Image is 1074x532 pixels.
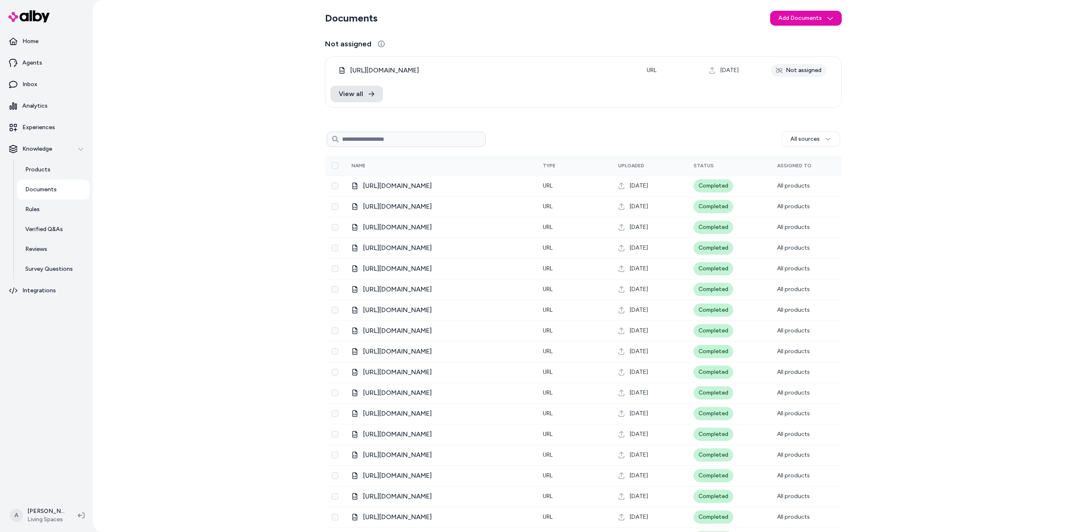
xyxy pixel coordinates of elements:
span: URL [543,244,553,251]
div: What Is Industrial Style.html [352,388,530,398]
div: Five-Star Guest Bedroom Ideas to Make Your Home Feel Like a Hotel.html [352,243,530,253]
div: Completed [694,200,733,213]
span: All products [777,327,810,334]
span: [URL][DOMAIN_NAME] [363,181,432,191]
span: All products [777,265,810,272]
a: Integrations [3,281,89,301]
span: URL [543,389,553,396]
span: All products [777,368,810,376]
button: Select row [332,286,338,293]
div: 16 Relaxing Bedroom Ideas (+ How to Copy Them).html [352,429,530,439]
span: URL [543,224,553,231]
span: [DATE] [630,430,648,438]
p: Analytics [22,102,48,110]
a: Survey Questions [17,259,89,279]
span: URL [543,451,553,458]
span: [DATE] [630,368,648,376]
span: [URL][DOMAIN_NAME] [363,243,432,253]
span: URL [543,265,553,272]
span: All products [777,513,810,520]
span: [URL][DOMAIN_NAME] [363,202,432,212]
span: [DATE] [630,492,648,501]
span: URL [647,67,657,74]
p: Survey Questions [25,265,73,273]
div: What Is a Power Recliner?.html [352,491,530,501]
div: Completed [694,366,733,379]
span: All products [777,451,810,458]
span: [DATE] [630,451,648,459]
div: How Often Should I Replace My Mattress.html [352,471,530,481]
button: Select row [332,307,338,313]
p: [PERSON_NAME] [27,507,65,515]
span: URL [543,431,553,438]
span: [URL][DOMAIN_NAME] [363,347,432,356]
span: [URL][DOMAIN_NAME] [363,284,432,294]
span: [DATE] [630,327,648,335]
p: Home [22,37,39,46]
span: [URL][DOMAIN_NAME] [363,491,432,501]
span: URL [543,493,553,500]
span: All products [777,389,810,396]
div: How to Customize a Special Order Online.html [352,181,530,191]
div: 13 Fall Decor Ideas to Warm Up 2025, According to Experts.html [352,284,530,294]
span: [DATE] [630,244,648,252]
span: URL [543,327,553,334]
span: All products [777,306,810,313]
span: URL [543,513,553,520]
span: URL [543,368,553,376]
span: Not assigned [325,38,371,50]
button: Knowledge [3,139,89,159]
div: How to Put on a Duvet.html [352,326,530,336]
p: Integrations [22,286,56,295]
button: Add Documents [770,11,842,26]
a: Verified Q&As [17,219,89,239]
p: Rules [25,205,40,214]
span: Uploaded [618,163,644,169]
button: Select row [332,390,338,396]
div: Completed [694,386,733,400]
span: All products [777,182,810,189]
div: Completed [694,324,733,337]
p: Inbox [22,80,37,89]
span: URL [543,306,553,313]
span: [DATE] [630,182,648,190]
a: Experiences [3,118,89,137]
span: [URL][DOMAIN_NAME] [363,326,432,336]
button: Select row [332,514,338,520]
span: All sources [790,135,820,143]
div: How to Hang Plants From a Ceiling.html [352,347,530,356]
div: Completed [694,262,733,275]
div: Completed [694,407,733,420]
span: [URL][DOMAIN_NAME] [363,264,432,274]
button: A[PERSON_NAME]Living Spaces [5,502,71,529]
button: Select row [332,410,338,417]
button: Select row [332,348,338,355]
p: Documents [25,185,57,194]
a: Reviews [17,239,89,259]
p: Reviews [25,245,47,253]
div: 19 Wall Mirror Decorating Ideas.html [352,450,530,460]
span: [URL][DOMAIN_NAME] [363,222,432,232]
a: Agents [3,53,89,73]
span: [DATE] [630,347,648,356]
span: [DATE] [630,223,648,231]
div: Completed [694,221,733,234]
span: All products [777,472,810,479]
span: All products [777,224,810,231]
span: [DATE] [630,389,648,397]
span: All products [777,286,810,293]
span: [URL][DOMAIN_NAME] [363,471,432,481]
button: Select row [332,472,338,479]
a: View all [330,86,383,102]
span: Status [694,163,714,169]
div: Understanding Upholstery Cleaning Codes and Care Instructions.html [352,512,530,522]
div: Best Cooling Mattresses, and How They Work.html [352,305,530,315]
h2: Documents [325,12,378,25]
div: Completed [694,179,733,193]
div: Completed [694,469,733,482]
div: Completed [694,283,733,296]
button: Select row [332,493,338,500]
span: All products [777,244,810,251]
span: All products [777,431,810,438]
span: [URL][DOMAIN_NAME] [363,409,432,419]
